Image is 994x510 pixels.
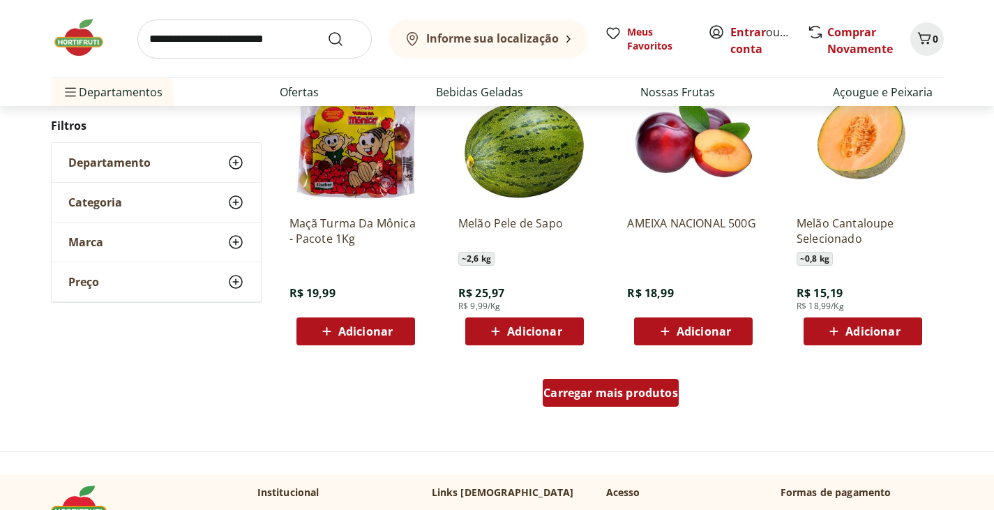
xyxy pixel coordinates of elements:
[627,216,760,246] a: AMEIXA NACIONAL 500G
[52,143,261,182] button: Departamento
[458,285,504,301] span: R$ 25,97
[52,223,261,262] button: Marca
[426,31,559,46] b: Informe sua localização
[68,156,151,170] span: Departamento
[730,24,792,57] span: ou
[606,486,640,500] p: Acesso
[51,112,262,140] h2: Filtros
[68,275,99,289] span: Preço
[62,75,163,109] span: Departamentos
[677,326,731,337] span: Adicionar
[436,84,523,100] a: Bebidas Geladas
[280,84,319,100] a: Ofertas
[257,486,319,500] p: Institucional
[465,317,584,345] button: Adicionar
[289,72,422,204] img: Maçã Turma Da Mônica - Pacote 1Kg
[296,317,415,345] button: Adicionar
[833,84,933,100] a: Açougue e Peixaria
[137,20,372,59] input: search
[51,17,121,59] img: Hortifruti
[338,326,393,337] span: Adicionar
[52,183,261,222] button: Categoria
[781,486,944,500] p: Formas de pagamento
[845,326,900,337] span: Adicionar
[634,317,753,345] button: Adicionar
[458,301,501,312] span: R$ 9,99/Kg
[605,25,691,53] a: Meus Favoritos
[797,252,833,266] span: ~ 0,8 kg
[327,31,361,47] button: Submit Search
[458,216,591,246] a: Melão Pele de Sapo
[730,24,766,40] a: Entrar
[910,22,944,56] button: Carrinho
[797,301,844,312] span: R$ 18,99/Kg
[52,262,261,301] button: Preço
[827,24,893,57] a: Comprar Novamente
[730,24,807,57] a: Criar conta
[458,72,591,204] img: Melão Pele de Sapo
[797,216,929,246] a: Melão Cantaloupe Selecionado
[543,387,678,398] span: Carregar mais produtos
[68,195,122,209] span: Categoria
[68,235,103,249] span: Marca
[289,285,336,301] span: R$ 19,99
[640,84,715,100] a: Nossas Frutas
[627,25,691,53] span: Meus Favoritos
[543,379,679,412] a: Carregar mais produtos
[62,75,79,109] button: Menu
[804,317,922,345] button: Adicionar
[933,32,938,45] span: 0
[289,216,422,246] a: Maçã Turma Da Mônica - Pacote 1Kg
[627,72,760,204] img: AMEIXA NACIONAL 500G
[797,72,929,204] img: Melão Cantaloupe Selecionado
[797,285,843,301] span: R$ 15,19
[432,486,574,500] p: Links [DEMOGRAPHIC_DATA]
[389,20,588,59] button: Informe sua localização
[507,326,562,337] span: Adicionar
[458,252,495,266] span: ~ 2,6 kg
[627,285,673,301] span: R$ 18,99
